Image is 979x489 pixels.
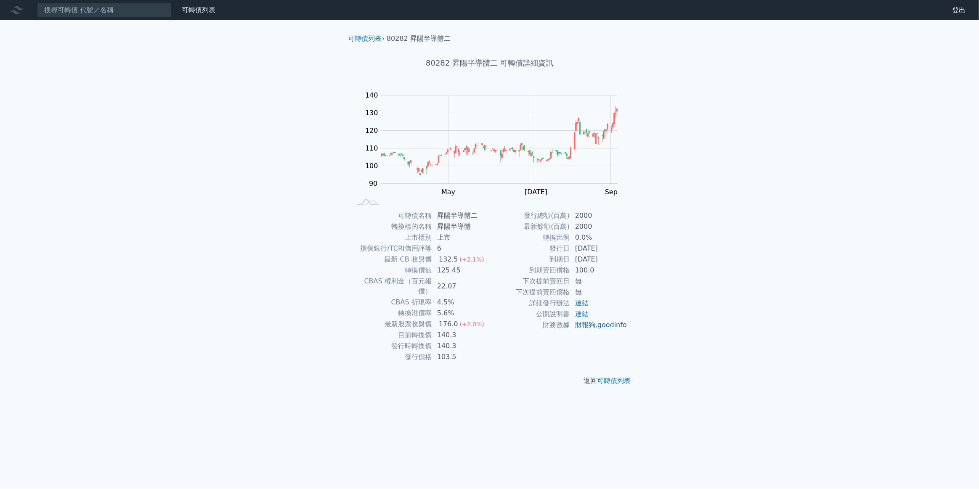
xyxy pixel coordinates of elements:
[342,57,638,69] h1: 80282 昇陽半導體二 可轉債詳細資訊
[570,265,628,276] td: 100.0
[432,276,490,297] td: 22.07
[570,243,628,254] td: [DATE]
[437,254,460,264] div: 132.5
[432,265,490,276] td: 125.45
[352,341,432,352] td: 發行時轉換價
[432,308,490,319] td: 5.6%
[352,319,432,330] td: 最新股票收盤價
[352,352,432,362] td: 發行價格
[387,34,451,44] li: 80282 昇陽半導體二
[945,3,972,17] a: 登出
[441,188,455,196] tspan: May
[352,210,432,221] td: 可轉債名稱
[575,299,589,307] a: 連結
[352,221,432,232] td: 轉換標的名稱
[597,377,631,385] a: 可轉債列表
[352,297,432,308] td: CBAS 折現率
[348,34,382,42] a: 可轉債列表
[365,144,378,152] tspan: 110
[570,221,628,232] td: 2000
[570,320,628,330] td: ,
[342,376,638,386] p: 返回
[490,320,570,330] td: 財務數據
[490,243,570,254] td: 發行日
[525,188,547,196] tspan: [DATE]
[605,188,618,196] tspan: Sep
[432,210,490,221] td: 昇陽半導體二
[365,91,378,99] tspan: 140
[432,243,490,254] td: 6
[365,109,378,117] tspan: 130
[570,276,628,287] td: 無
[352,330,432,341] td: 目前轉換價
[490,221,570,232] td: 最新餘額(百萬)
[432,330,490,341] td: 140.3
[432,341,490,352] td: 140.3
[575,310,589,318] a: 連結
[37,3,172,17] input: 搜尋可轉債 代號／名稱
[432,221,490,232] td: 昇陽半導體
[490,254,570,265] td: 到期日
[348,34,385,44] li: ›
[437,319,460,329] div: 176.0
[570,210,628,221] td: 2000
[490,309,570,320] td: 公開說明書
[352,254,432,265] td: 最新 CB 收盤價
[432,352,490,362] td: 103.5
[369,180,377,188] tspan: 90
[570,232,628,243] td: 0.0%
[365,127,378,135] tspan: 120
[570,287,628,298] td: 無
[432,297,490,308] td: 4.5%
[352,243,432,254] td: 擔保銀行/TCRI信用評等
[490,298,570,309] td: 詳細發行辦法
[490,276,570,287] td: 下次提前賣回日
[490,232,570,243] td: 轉換比例
[490,210,570,221] td: 發行總額(百萬)
[575,321,595,329] a: 財報狗
[597,321,627,329] a: goodinfo
[352,265,432,276] td: 轉換價值
[460,256,484,263] span: (+2.1%)
[352,276,432,297] td: CBAS 權利金（百元報價）
[365,162,378,170] tspan: 100
[490,287,570,298] td: 下次提前賣回價格
[570,254,628,265] td: [DATE]
[361,91,630,213] g: Chart
[490,265,570,276] td: 到期賣回價格
[432,232,490,243] td: 上市
[352,232,432,243] td: 上市櫃別
[352,308,432,319] td: 轉換溢價率
[182,6,215,14] a: 可轉債列表
[460,321,484,328] span: (+2.0%)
